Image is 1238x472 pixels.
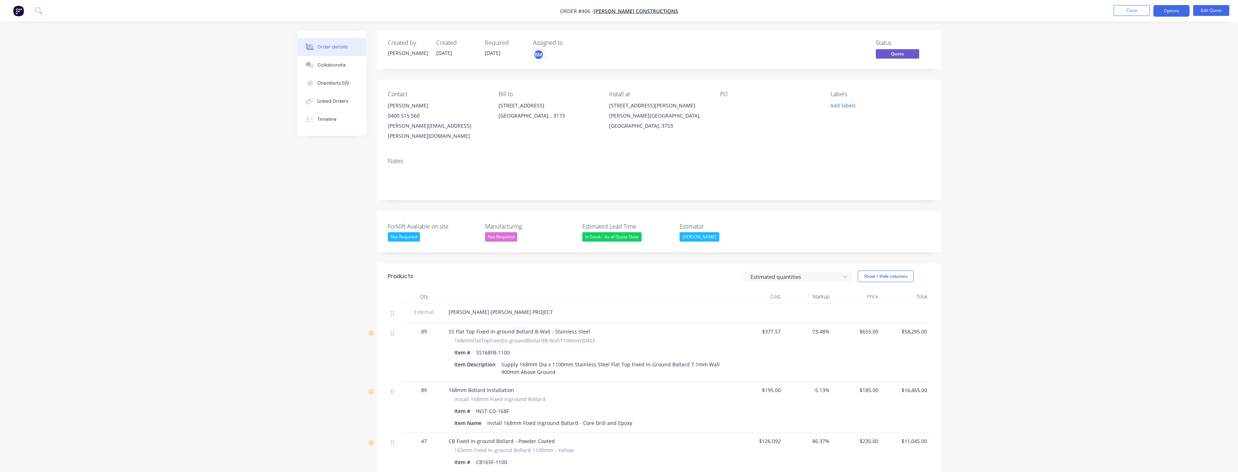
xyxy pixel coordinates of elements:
button: Order details [297,38,366,56]
div: Contact [388,91,487,98]
button: Add labels [827,101,860,110]
div: Required [485,39,524,46]
div: Qty [402,289,446,304]
span: -5.13% [787,386,830,394]
span: 89 [421,386,427,394]
span: $11,045.00 [884,437,927,445]
div: [PERSON_NAME][GEOGRAPHIC_DATA], [GEOGRAPHIC_DATA], 3753 [609,111,708,131]
div: Not Required [388,232,420,242]
div: Linked Orders [317,98,348,105]
div: Total [881,289,930,304]
span: Quote [876,49,919,58]
div: Created [436,39,476,46]
div: Install at [609,91,708,98]
span: Install 168mm Fixed Inground Bollard [454,395,545,403]
div: Bill to [498,91,597,98]
button: Linked Orders [297,92,366,110]
button: Checklists 0/0 [297,74,366,92]
span: SS Flat Top Fixed In-ground Bollard B-Wall - Stainless Steel [449,328,590,335]
span: $655.00 [835,328,878,335]
div: Item # [454,406,473,416]
span: $126.092 [738,437,781,445]
div: Order details [317,44,348,50]
div: Assigned to [533,39,605,46]
div: Notes [388,158,930,165]
div: [PERSON_NAME][EMAIL_ADDRESS][PERSON_NAME][DOMAIN_NAME] [388,121,487,141]
label: Forklift Avaliable on site [388,222,478,231]
span: $377.57 [738,328,781,335]
div: INST-CD-168F [473,406,512,416]
div: SS168FB-1100 [473,347,513,358]
span: 168mmFlatTopFixedIn-groundBollardB-Wall1100mm304SS [454,337,595,344]
span: 165mm Fixed In-ground Bollard 1100mm - Yellow [454,446,574,454]
button: Timeline [297,110,366,128]
span: $195.00 [738,386,781,394]
div: [PERSON_NAME]0400 515 560[PERSON_NAME][EMAIL_ADDRESS][PERSON_NAME][DOMAIN_NAME] [388,101,487,141]
span: Order #406 - [560,8,594,14]
div: Markup [784,289,832,304]
span: 168mm Bollard Installation [449,387,514,394]
div: Created by [388,39,428,46]
span: $16,465.00 [884,386,927,394]
div: Item # [454,457,473,467]
div: Not Required [485,232,517,242]
div: [STREET_ADDRESS][GEOGRAPHIC_DATA], , 3173 [498,101,597,124]
a: [PERSON_NAME] Constructions [594,8,678,14]
label: Manufacturing [485,222,575,231]
div: Cost [735,289,784,304]
div: Checklists 0/0 [317,80,349,86]
button: Options [1153,5,1190,17]
div: Status [876,39,930,46]
div: Price [832,289,881,304]
div: In Stock - As of Quote Date [582,232,642,242]
div: [STREET_ADDRESS][PERSON_NAME] [609,101,708,111]
button: Show / Hide columns [858,271,914,282]
div: Labels [831,91,930,98]
button: BM [533,49,544,60]
span: [PERSON_NAME] [PERSON_NAME] PROJECT [449,309,553,315]
label: Estimated Lead Time [582,222,673,231]
span: $185.00 [835,386,878,394]
span: 47 [421,437,427,445]
span: External [405,308,443,316]
div: Supply 168mm Dia x 1100mm Stainless Steel Flat Top Fixed In-Ground Bollard 7.1mm Wall 900mm Above... [498,359,723,377]
img: Factory [13,5,24,16]
div: Timeline [317,116,337,123]
div: Item Description [454,359,498,370]
span: 89 [421,328,427,335]
div: Collaborate [317,62,346,68]
div: Item # [454,347,473,358]
button: Collaborate [297,56,366,74]
div: [PERSON_NAME] [680,232,719,242]
div: [STREET_ADDRESS] [498,101,597,111]
div: Products [388,272,413,281]
span: CB Fixed In-ground Bollard - Powder Coated [449,438,555,445]
span: $235.00 [835,437,878,445]
div: [PERSON_NAME] [388,49,428,57]
span: [DATE] [485,50,501,56]
button: Edit Quote [1193,5,1229,16]
span: 86.37% [787,437,830,445]
div: CB165F-1100 [473,457,510,467]
div: [PERSON_NAME] [388,101,487,111]
span: $58,295.00 [884,328,927,335]
label: Estimator [680,222,770,231]
span: 73.48% [787,328,830,335]
div: Item Name [454,418,484,428]
div: [STREET_ADDRESS][PERSON_NAME][PERSON_NAME][GEOGRAPHIC_DATA], [GEOGRAPHIC_DATA], 3753 [609,101,708,131]
div: Install 168mm Fixed Inground Bollard - Core Drill and Epoxy [484,418,635,428]
div: 0400 515 560 [388,111,487,121]
button: Close [1114,5,1150,16]
div: [GEOGRAPHIC_DATA], , 3173 [498,111,597,121]
span: [DATE] [436,50,452,56]
div: PO [720,91,819,98]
